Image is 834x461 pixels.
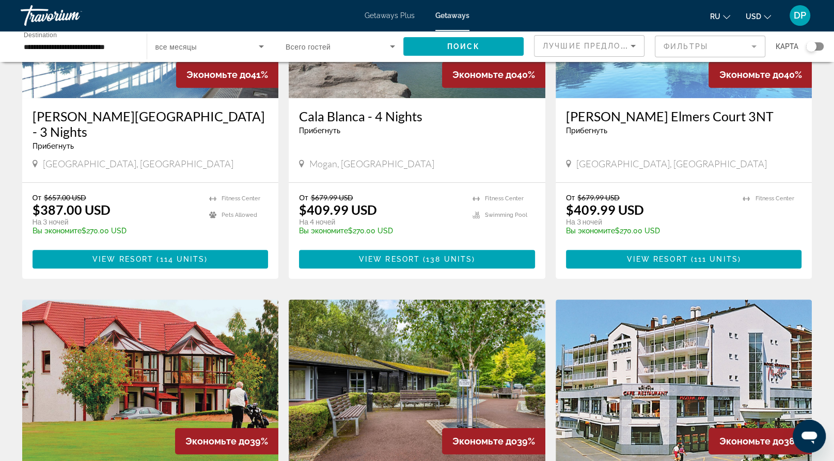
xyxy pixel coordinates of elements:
a: [PERSON_NAME][GEOGRAPHIC_DATA] - 3 Nights [33,108,269,139]
button: Поиск [403,37,524,56]
span: $657.00 USD [44,193,86,202]
a: Getaways Plus [365,11,415,20]
span: карта [776,39,798,54]
span: Прибегнуть [33,142,74,150]
span: Pets Allowed [222,212,257,218]
div: 40% [709,61,812,88]
button: Change language [710,9,730,24]
a: Cala Blanca - 4 Nights [299,108,535,124]
span: Экономьте до [452,436,517,447]
button: View Resort(111 units) [566,250,802,268]
p: $270.00 USD [566,227,733,235]
span: Экономьте до [452,69,517,80]
button: View Resort(114 units) [33,250,269,268]
p: $387.00 USD [33,202,111,217]
a: Travorium [21,2,124,29]
span: Всего гостей [286,43,331,51]
span: [GEOGRAPHIC_DATA], [GEOGRAPHIC_DATA] [576,158,767,169]
span: DP [794,10,806,21]
span: View Resort [626,255,687,263]
span: Поиск [447,42,480,51]
div: 38% [709,428,812,454]
span: $679.99 USD [310,193,353,202]
span: Экономьте до [719,436,783,447]
span: Mogan, [GEOGRAPHIC_DATA] [309,158,434,169]
button: Filter [655,35,765,58]
span: ( ) [420,255,475,263]
p: $409.99 USD [299,202,377,217]
span: 114 units [160,255,204,263]
div: 40% [442,61,545,88]
span: USD [746,12,761,21]
span: Fitness Center [755,195,794,202]
span: Прибегнуть [299,126,340,135]
span: [GEOGRAPHIC_DATA], [GEOGRAPHIC_DATA] [43,158,233,169]
p: $270.00 USD [33,227,199,235]
span: От [299,193,308,202]
span: Fitness Center [222,195,260,202]
span: Вы экономите [566,227,615,235]
span: ru [710,12,720,21]
span: Экономьте до [185,436,250,447]
span: $679.99 USD [577,193,620,202]
button: View Resort(138 units) [299,250,535,268]
p: На 3 ночей [566,217,733,227]
div: 39% [175,428,278,454]
button: User Menu [786,5,813,26]
a: [PERSON_NAME] Elmers Court 3NT [566,108,802,124]
span: Вы экономите [299,227,348,235]
mat-select: Sort by [543,40,636,52]
span: ( ) [688,255,741,263]
span: Destination [24,31,57,38]
span: Экономьте до [719,69,783,80]
a: Getaways [435,11,469,20]
button: Change currency [746,9,771,24]
span: Прибегнуть [566,126,607,135]
span: От [566,193,575,202]
p: На 3 ночей [33,217,199,227]
span: От [33,193,41,202]
span: Лучшие предложения [543,42,653,50]
span: Swimming Pool [485,212,527,218]
div: 41% [176,61,278,88]
span: View Resort [92,255,153,263]
span: Экономьте до [186,69,251,80]
span: ( ) [153,255,208,263]
span: все месяцы [155,43,197,51]
p: $270.00 USD [299,227,462,235]
span: Вы экономите [33,227,82,235]
iframe: Кнопка запуска окна обмена сообщениями [793,420,826,453]
span: 138 units [426,255,472,263]
span: View Resort [359,255,420,263]
span: Fitness Center [485,195,524,202]
div: 39% [442,428,545,454]
span: 111 units [694,255,738,263]
p: На 4 ночей [299,217,462,227]
p: $409.99 USD [566,202,644,217]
